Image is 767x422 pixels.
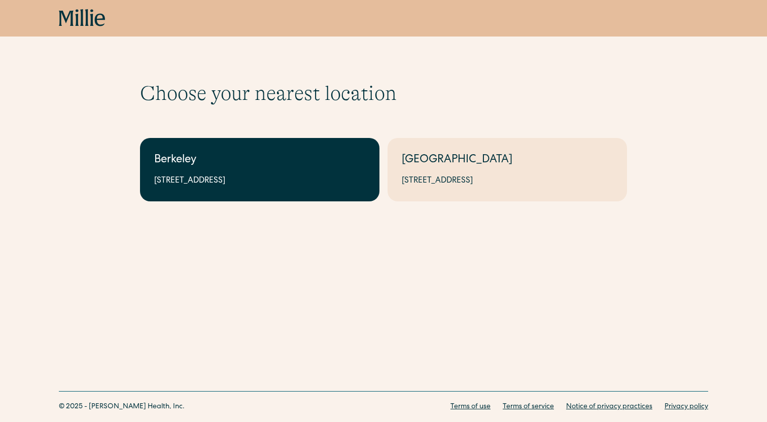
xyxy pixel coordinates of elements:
div: © 2025 - [PERSON_NAME] Health, Inc. [59,402,185,412]
a: Terms of service [503,402,554,412]
div: Berkeley [154,152,365,169]
h1: Choose your nearest location [140,81,627,105]
a: Berkeley[STREET_ADDRESS] [140,138,379,201]
a: [GEOGRAPHIC_DATA][STREET_ADDRESS] [388,138,627,201]
a: Terms of use [450,402,491,412]
div: [STREET_ADDRESS] [154,175,365,187]
a: Privacy policy [665,402,708,412]
div: [STREET_ADDRESS] [402,175,613,187]
div: [GEOGRAPHIC_DATA] [402,152,613,169]
a: Notice of privacy practices [566,402,652,412]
